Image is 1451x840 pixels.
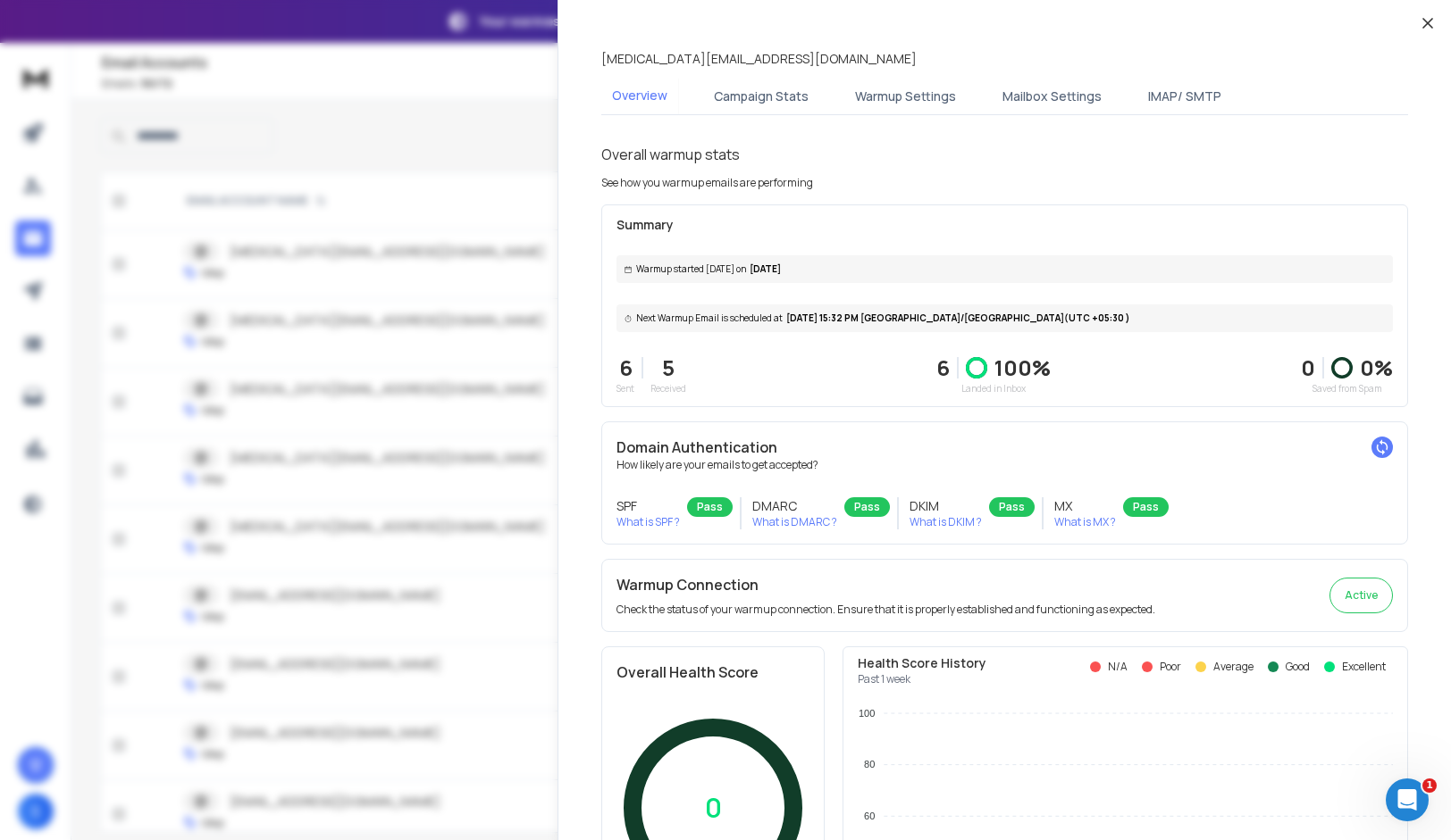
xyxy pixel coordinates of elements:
[989,497,1035,517] div: Pass
[752,515,837,529] p: What is DMARC ?
[601,176,813,190] p: See how you warmup emails are performing
[616,216,1393,234] p: Summary
[616,515,680,529] p: What is SPF ?
[636,262,746,276] span: Warmup started [DATE] on
[636,312,783,325] span: Next Warmup Email is scheduled at
[910,497,982,515] h3: DKIM
[859,708,875,719] tspan: 100
[1422,778,1437,793] span: 1
[1386,778,1429,821] iframe: Intercom live chat
[1123,497,1169,517] div: Pass
[616,574,1155,595] h2: Warmup Connection
[1054,515,1116,529] p: What is MX ?
[616,458,1393,472] p: How likely are your emails to get accepted?
[994,353,1051,382] p: 100 %
[936,353,950,382] p: 6
[910,515,982,529] p: What is DKIM ?
[705,792,722,824] p: 0
[858,654,986,672] p: Health Score History
[1360,353,1393,382] p: 0 %
[616,353,634,382] p: 6
[864,811,875,821] tspan: 60
[601,50,917,68] p: [MEDICAL_DATA][EMAIL_ADDRESS][DOMAIN_NAME]
[752,497,837,515] h3: DMARC
[1213,660,1254,674] p: Average
[601,76,678,117] button: Overview
[1137,77,1232,116] button: IMAP/ SMTP
[858,672,986,686] p: Past 1 week
[616,304,1393,332] div: [DATE] 15:32 PM [GEOGRAPHIC_DATA]/[GEOGRAPHIC_DATA] (UTC +05:30 )
[687,497,733,517] div: Pass
[616,603,1155,617] p: Check the status of your warmup connection. Ensure that it is properly established and functionin...
[650,382,686,395] p: Received
[650,353,686,382] p: 5
[1342,660,1386,674] p: Excellent
[1301,353,1315,382] strong: 0
[703,77,819,116] button: Campaign Stats
[1286,660,1310,674] p: Good
[616,497,680,515] h3: SPF
[1160,660,1181,674] p: Poor
[936,382,1051,395] p: Landed in Inbox
[844,497,890,517] div: Pass
[844,77,967,116] button: Warmup Settings
[616,255,1393,283] div: [DATE]
[1108,660,1128,674] p: N/A
[616,661,809,683] h2: Overall Health Score
[1054,497,1116,515] h3: MX
[616,437,1393,458] h2: Domain Authentication
[1301,382,1393,395] p: Saved from Spam
[864,759,875,769] tspan: 80
[992,77,1112,116] button: Mailbox Settings
[1329,578,1393,613] button: Active
[601,144,740,165] h1: Overall warmup stats
[616,382,634,395] p: Sent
